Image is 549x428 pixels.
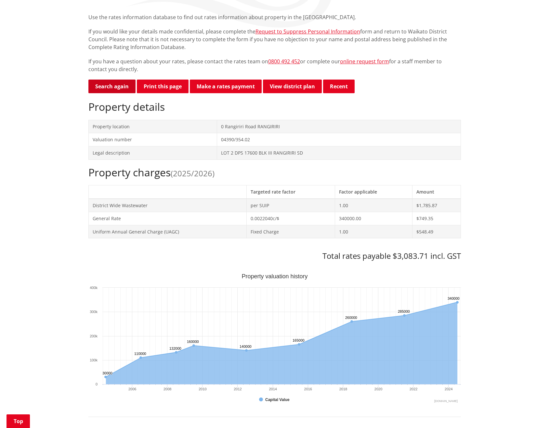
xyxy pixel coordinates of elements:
path: Tuesday, Jun 30, 12:00, 160,000. Capital Value. [192,344,195,347]
th: Targeted rate factor [246,185,335,198]
p: Use the rates information database to find out rates information about property in the [GEOGRAPHI... [88,13,461,21]
text: 140000 [240,345,252,348]
text: 2016 [304,387,312,391]
text: 200k [90,334,98,338]
path: Monday, Jun 30, 12:00, 132,000. Capital Value. [175,351,177,354]
td: LOT 2 DPS 17600 BLK III RANGIRIRI SD [217,146,461,159]
path: Saturday, Jun 30, 12:00, 140,000. Capital Value. [245,349,248,352]
a: Top [7,414,30,428]
text: 300k [90,310,98,314]
text: 2006 [128,387,136,391]
text: 2012 [234,387,242,391]
p: If you have a question about your rates, please contact the rates team on or complete our for a s... [88,57,461,73]
td: 1.00 [335,199,412,212]
text: 2020 [374,387,382,391]
td: 04390/354.02 [217,133,461,146]
a: online request form [340,58,389,65]
text: 285000 [398,309,410,313]
td: District Wide Wastewater [88,199,246,212]
button: Show Capital Value [259,397,291,403]
td: $749.35 [412,212,461,225]
iframe: Messenger Launcher [519,401,542,424]
td: 0.0022040c/$ [246,212,335,225]
td: Property location [88,120,217,133]
h2: Property details [88,101,461,113]
td: 340000.00 [335,212,412,225]
td: per SUIP [246,199,335,212]
button: Print this page [137,80,189,93]
path: Sunday, Jun 30, 12:00, 340,000. Capital Value. [456,301,458,304]
td: 1.00 [335,225,412,238]
text: 260000 [345,316,357,320]
td: Fixed Charge [246,225,335,238]
text: Property valuation history [242,273,307,280]
td: Valuation number [88,133,217,146]
path: Saturday, Jun 30, 12:00, 260,000. Capital Value. [350,320,353,323]
text: 165000 [293,338,305,342]
svg: Interactive chart [88,274,461,404]
text: 2022 [410,387,417,391]
text: 110000 [134,352,146,356]
a: 0800 492 452 [268,58,300,65]
h3: Total rates payable $3,083.71 incl. GST [88,251,461,261]
text: 160000 [187,340,199,344]
text: 2014 [269,387,277,391]
td: 0 Rangiriri Road RANGIRIRI [217,120,461,133]
text: 2024 [445,387,452,391]
button: Recent [323,80,355,93]
span: (2025/2026) [171,168,215,179]
text: 400k [90,286,98,290]
a: Search again [88,80,136,93]
h2: Property charges [88,166,461,179]
path: Wednesday, Jun 30, 12:00, 285,000. Capital Value. [403,314,406,317]
text: 30000 [102,371,112,375]
a: Request to Suppress Personal Information [255,28,360,35]
text: 340000 [448,296,460,300]
td: Uniform Annual General Charge (UAGC) [88,225,246,238]
td: General Rate [88,212,246,225]
path: Wednesday, Jun 30, 12:00, 30,000. Capital Value. [104,376,107,378]
text: 100k [90,358,98,362]
p: If you would like your details made confidential, please complete the form and return to Waikato ... [88,28,461,51]
text: Chart credits: Highcharts.com [434,399,457,403]
td: Legal description [88,146,217,159]
td: $1,785.87 [412,199,461,212]
text: 0 [95,382,97,386]
text: 132000 [169,346,181,350]
text: 2018 [339,387,347,391]
td: $548.49 [412,225,461,238]
th: Factor applicable [335,185,412,198]
text: 2008 [163,387,171,391]
path: Tuesday, Jun 30, 12:00, 165,000. Capital Value. [298,343,300,346]
text: 2010 [199,387,206,391]
path: Friday, Jun 30, 12:00, 110,000. Capital Value. [139,356,142,359]
a: View district plan [263,80,322,93]
th: Amount [412,185,461,198]
div: Property valuation history. Highcharts interactive chart. [88,274,461,404]
a: Make a rates payment [190,80,262,93]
